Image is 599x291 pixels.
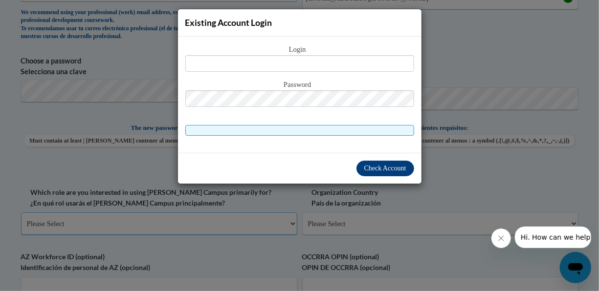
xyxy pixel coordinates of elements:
[491,229,511,248] iframe: Close message
[6,7,79,15] span: Hi. How can we help?
[185,44,414,55] span: Login
[185,80,414,90] span: Password
[185,18,272,28] span: Existing Account Login
[356,161,414,176] button: Check Account
[364,165,406,172] span: Check Account
[515,227,591,248] iframe: Message from company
